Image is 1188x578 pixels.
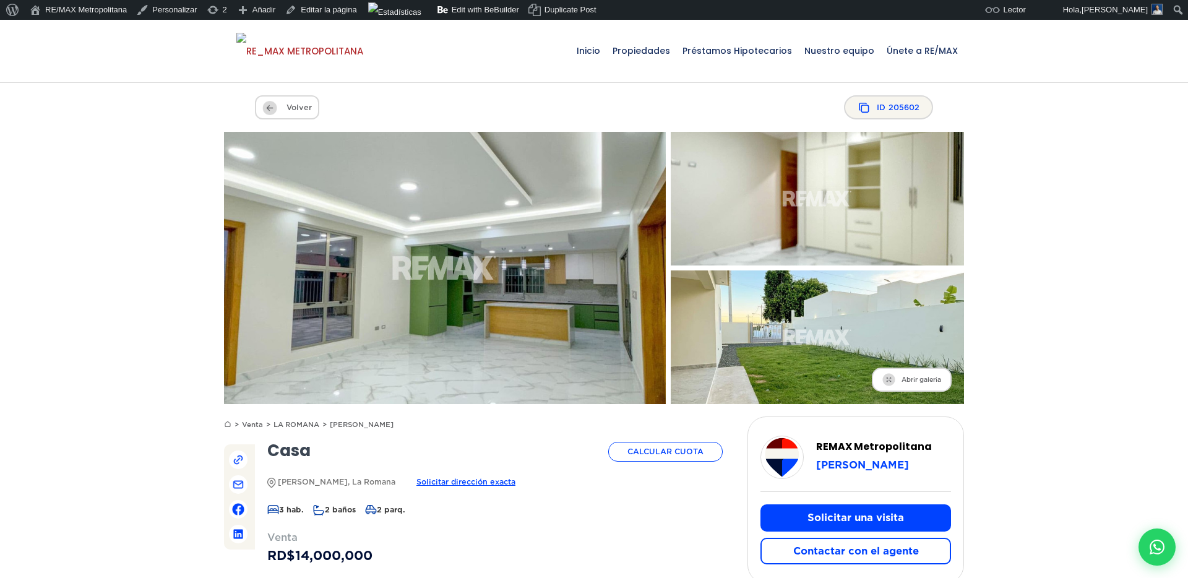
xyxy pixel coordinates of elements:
img: Casa en Don Juan Ii [202,118,688,418]
a: Inicio [570,20,606,82]
h1: Casa [267,442,311,459]
span: Volver [255,95,319,119]
img: Casa en Don Juan Ii [656,126,979,273]
span: 2 parq. [365,505,405,514]
span: Propiedades [606,32,676,69]
span: Venta [267,530,723,545]
span: RD$ [267,548,723,564]
div: REMAX Metropolitana [760,436,804,479]
a: Calcular Cuota [608,442,723,462]
span: Inicio [570,32,606,69]
span: 2 baños [313,505,356,514]
img: RE_MAX METROPOLITANA [236,33,363,70]
img: Inicio [224,420,231,428]
img: Compartir en Linkedin [233,529,243,539]
a: Nuestro equipo [798,20,880,82]
h3: REMAX Metropolitana [816,442,951,452]
img: Volver [262,101,277,115]
span: [PERSON_NAME] [816,459,909,471]
img: Casa en Don Juan Ii [656,264,979,412]
span: 3 hab. [267,505,304,514]
a: [PERSON_NAME] [330,420,394,429]
a: Propiedades [606,20,676,82]
span: 205602 [889,100,919,115]
img: Visitas de 48 horas. Haz clic para ver más estadísticas del sitio. [368,2,421,22]
a: RE/MAX Metropolitana [236,20,363,82]
span: Nuestro equipo [798,32,880,69]
img: Compartir por correo [232,478,244,491]
a: LA ROMANA [273,420,327,429]
span: Solicitar dirección exacta [416,474,515,490]
a: Únete a RE/MAX [880,20,964,82]
span: 14,000,000 [295,548,372,563]
img: Compartir en Facebook [232,503,244,515]
span: Préstamos Hipotecarios [676,32,798,69]
button: Contactar con el agente [760,538,951,564]
a: Préstamos Hipotecarios [676,20,798,82]
button: Solicitar una visita [760,504,951,531]
span: ID [844,95,933,119]
span: Únete a RE/MAX [880,32,964,69]
span: Abrir galeria [872,368,952,392]
a: Venta [242,420,270,429]
span: [PERSON_NAME], La Romana [267,474,395,490]
img: Copy Icon [858,101,871,114]
img: Icono de dirección [267,478,276,487]
span: Copiar enlace [229,451,247,469]
img: Abrir galeria [882,373,895,386]
img: Copiar Enlace [232,454,244,466]
span: [PERSON_NAME] [1082,5,1148,14]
